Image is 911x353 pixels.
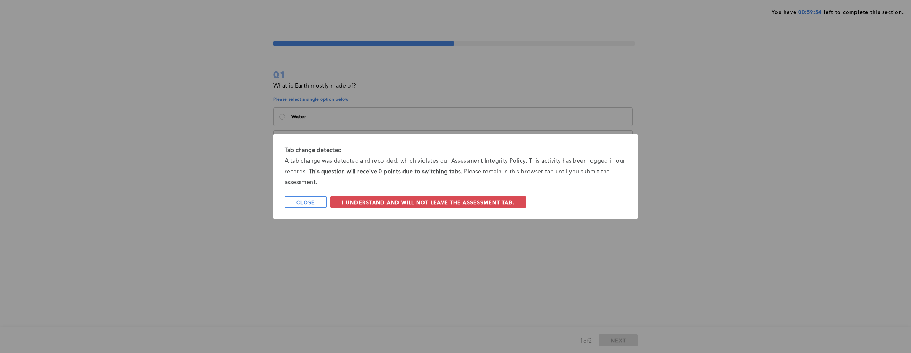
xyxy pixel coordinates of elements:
[285,196,327,208] button: Close
[342,199,514,206] span: I understand and will not leave the assessment tab.
[285,145,626,156] div: Tab change detected
[296,199,315,206] span: Close
[309,169,463,175] strong: This question will receive 0 points due to switching tabs.
[285,156,626,188] div: A tab change was detected and recorded, which violates our Assessment Integrity Policy. This acti...
[330,196,526,208] button: I understand and will not leave the assessment tab.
